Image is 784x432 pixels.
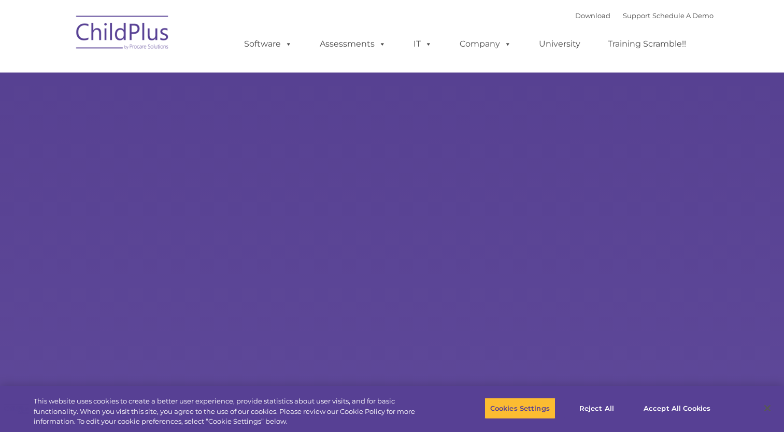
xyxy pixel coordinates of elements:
a: Training Scramble!! [597,34,696,54]
button: Accept All Cookies [638,397,716,419]
img: ChildPlus by Procare Solutions [71,8,175,60]
a: Company [449,34,522,54]
a: Support [623,11,650,20]
button: Close [756,397,779,420]
a: Software [234,34,303,54]
button: Cookies Settings [484,397,555,419]
a: Download [575,11,610,20]
a: IT [403,34,443,54]
div: This website uses cookies to create a better user experience, provide statistics about user visit... [34,396,431,427]
a: University [529,34,591,54]
a: Schedule A Demo [652,11,714,20]
font: | [575,11,714,20]
a: Assessments [309,34,396,54]
button: Reject All [564,397,629,419]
